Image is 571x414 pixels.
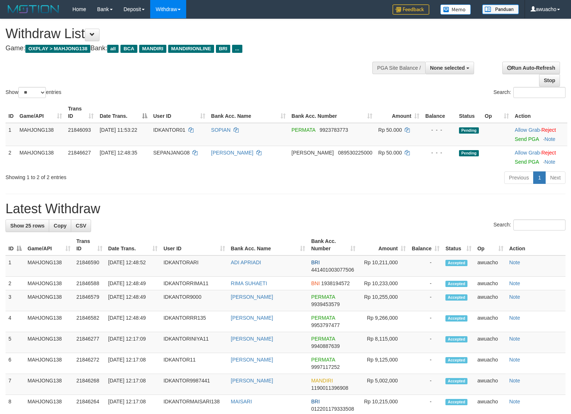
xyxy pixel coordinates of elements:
[73,353,105,374] td: 21846272
[54,223,66,229] span: Copy
[6,201,565,216] h1: Latest Withdraw
[73,277,105,290] td: 21846588
[160,353,228,374] td: IDKANTOR11
[494,87,565,98] label: Search:
[474,277,506,290] td: awuacho
[459,150,479,156] span: Pending
[409,235,442,255] th: Balance: activate to sort column ascending
[120,45,137,53] span: BCA
[18,87,46,98] select: Showentries
[153,150,189,156] span: SEPANJANG08
[358,353,409,374] td: Rp 9,125,000
[445,294,467,301] span: Accepted
[515,150,540,156] a: Allow Grab
[105,374,161,395] td: [DATE] 12:17:08
[6,87,61,98] label: Show entries
[105,353,161,374] td: [DATE] 12:17:08
[150,102,208,123] th: User ID: activate to sort column ascending
[311,399,319,404] span: BRI
[442,235,474,255] th: Status: activate to sort column ascending
[459,127,479,134] span: Pending
[231,294,273,300] a: [PERSON_NAME]
[289,102,375,123] th: Bank Acc. Number: activate to sort column ascending
[49,219,71,232] a: Copy
[513,219,565,230] input: Search:
[105,235,161,255] th: Date Trans.: activate to sort column ascending
[512,123,567,146] td: ·
[25,353,73,374] td: MAHJONG138
[482,102,512,123] th: Op: activate to sort column ascending
[378,150,402,156] span: Rp 50.000
[409,290,442,311] td: -
[139,45,166,53] span: MANDIRI
[358,332,409,353] td: Rp 8,115,000
[97,102,150,123] th: Date Trans.: activate to sort column descending
[6,123,17,146] td: 1
[541,127,556,133] a: Reject
[105,277,161,290] td: [DATE] 12:48:49
[311,336,335,342] span: PERMATA
[319,127,348,133] span: Copy 9923783773 to clipboard
[515,127,541,133] span: ·
[311,280,319,286] span: BNI
[160,290,228,311] td: IDKANTOR9000
[311,315,335,321] span: PERMATA
[425,126,453,134] div: - - -
[445,281,467,287] span: Accepted
[105,311,161,332] td: [DATE] 12:48:49
[512,146,567,168] td: ·
[6,4,61,15] img: MOTION_logo.png
[25,332,73,353] td: MAHJONG138
[358,290,409,311] td: Rp 10,255,000
[17,102,65,123] th: Game/API: activate to sort column ascending
[311,343,340,349] span: Copy 9940887639 to clipboard
[474,311,506,332] td: awuacho
[456,102,482,123] th: Status
[160,374,228,395] td: IDKANTOR9987441
[73,374,105,395] td: 21846268
[515,136,539,142] a: Send PGA
[160,332,228,353] td: IDKANTORINIYA11
[6,146,17,168] td: 2
[107,45,119,53] span: all
[494,219,565,230] label: Search:
[358,255,409,277] td: Rp 10,211,000
[506,235,565,255] th: Action
[25,374,73,395] td: MAHJONG138
[292,127,315,133] span: PERMATA
[6,374,25,395] td: 7
[512,102,567,123] th: Action
[533,171,546,184] a: 1
[311,301,340,307] span: Copy 9939453579 to clipboard
[445,399,467,405] span: Accepted
[482,4,519,14] img: panduan.png
[474,235,506,255] th: Op: activate to sort column ascending
[211,127,231,133] a: SOPIAN
[311,378,333,384] span: MANDIRI
[409,277,442,290] td: -
[73,311,105,332] td: 21846582
[515,127,540,133] a: Allow Grab
[378,127,402,133] span: Rp 50.000
[409,332,442,353] td: -
[6,171,232,181] div: Showing 1 to 2 of 2 entries
[25,277,73,290] td: MAHJONG138
[502,62,560,74] a: Run Auto-Refresh
[509,336,520,342] a: Note
[6,219,49,232] a: Show 25 rows
[73,332,105,353] td: 21846277
[73,235,105,255] th: Trans ID: activate to sort column ascending
[545,171,565,184] a: Next
[311,357,335,363] span: PERMATA
[445,378,467,384] span: Accepted
[292,150,334,156] span: [PERSON_NAME]
[6,26,373,41] h1: Withdraw List
[168,45,214,53] span: MANDIRIONLINE
[231,259,261,265] a: ADI APRIADI
[509,378,520,384] a: Note
[338,150,372,156] span: Copy 089530225000 to clipboard
[509,315,520,321] a: Note
[25,235,73,255] th: Game/API: activate to sort column ascending
[17,123,65,146] td: MAHJONG138
[409,374,442,395] td: -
